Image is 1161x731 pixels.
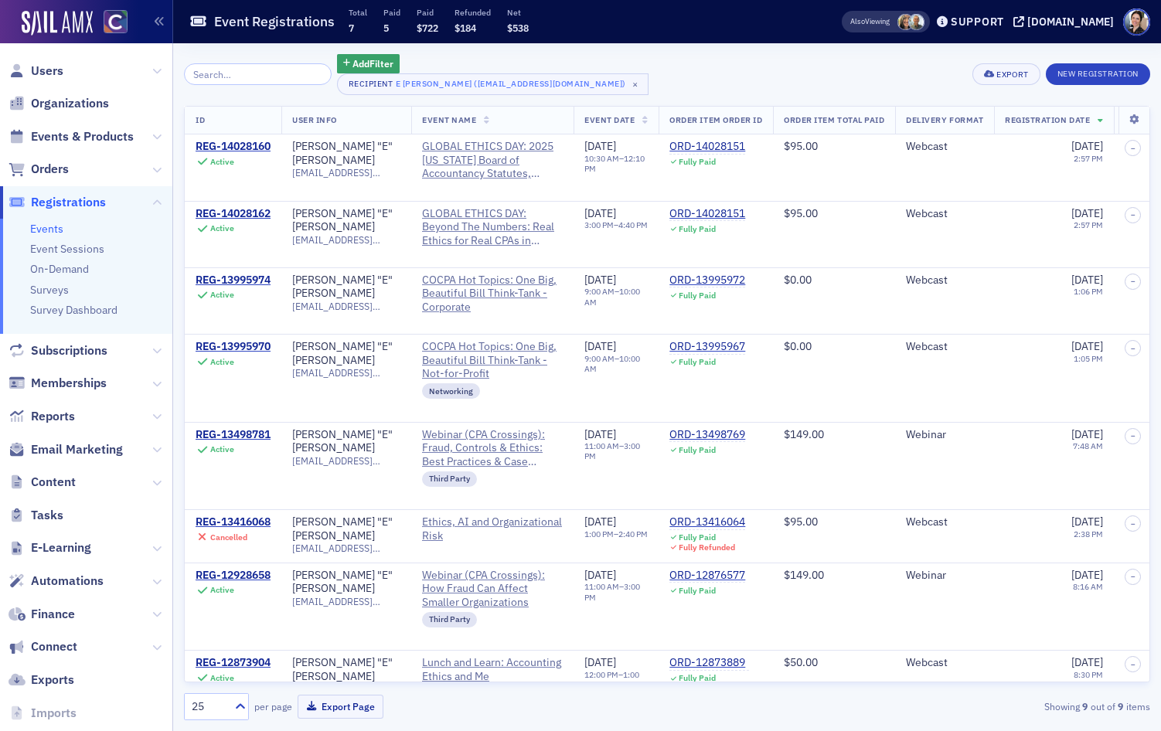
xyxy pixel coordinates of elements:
span: – [1131,660,1135,669]
span: Registrations [31,194,106,211]
span: [DATE] [584,206,616,220]
div: – [584,220,648,230]
div: Recipient [349,79,393,89]
span: $95.00 [784,139,818,153]
a: GLOBAL ETHICS DAY: Beyond The Numbers: Real Ethics for Real CPAs in [US_STATE] [422,207,563,248]
a: REG-12873904 [196,656,271,670]
span: Content [31,474,76,491]
button: New Registration [1046,63,1150,85]
a: Webinar (CPA Crossings): How Fraud Can Affect Smaller Organizations [422,569,563,610]
h1: Event Registrations [214,12,335,31]
span: Delivery Format [906,114,983,125]
div: Webcast [906,656,983,670]
div: Fully Paid [679,291,716,301]
time: 12:00 PM [584,669,618,680]
button: [DOMAIN_NAME] [1013,16,1119,27]
div: – [584,670,648,690]
a: Ethics, AI and Organizational Risk [422,515,563,542]
div: [DOMAIN_NAME] [1027,15,1114,29]
span: – [1131,519,1135,529]
span: GLOBAL ETHICS DAY: 2025 Colorado Board of Accountancy Statutes, Rules, and Regulations [422,140,563,181]
a: Tasks [9,507,63,524]
a: [PERSON_NAME] "E" [PERSON_NAME] [292,340,400,367]
a: Memberships [9,375,107,392]
div: Webinar [906,569,983,583]
span: Exports [31,671,74,688]
div: ORD-14028151 [669,140,745,154]
span: $0.00 [784,273,812,287]
time: 2:57 PM [1074,153,1103,164]
span: Connect [31,638,77,655]
a: Finance [9,606,75,623]
span: [DATE] [1071,655,1103,669]
span: – [1131,431,1135,440]
time: 10:00 AM [584,286,640,307]
a: Automations [9,573,104,590]
button: Export [972,63,1040,85]
span: [DATE] [1071,339,1103,353]
div: Active [210,585,234,595]
div: – [584,287,648,307]
span: E-Learning [31,539,91,556]
a: E-Learning [9,539,91,556]
time: 8:16 AM [1073,581,1103,592]
span: Subscriptions [31,342,107,359]
div: ORD-12873889 [669,656,749,670]
span: [EMAIL_ADDRESS][DOMAIN_NAME] [292,234,400,246]
a: [PERSON_NAME] "E" [PERSON_NAME] [292,656,400,683]
a: Exports [9,671,74,688]
span: $95.00 [784,515,818,529]
span: ID [196,114,205,125]
div: Active [210,357,234,367]
span: [DATE] [1071,427,1103,441]
strong: 9 [1115,699,1126,713]
time: 9:00 AM [584,353,615,364]
span: [EMAIL_ADDRESS][DOMAIN_NAME] [292,596,400,607]
a: [PERSON_NAME] "E" [PERSON_NAME] [292,274,400,301]
time: 1:00 PM [584,669,639,690]
span: COCPA Hot Topics: One Big, Beautiful Bill Think-Tank - Not-for-Profit [422,340,563,381]
p: Total [349,7,367,18]
div: Cancelled [210,532,247,542]
span: $0.00 [784,339,812,353]
div: Networking [422,383,480,399]
img: SailAMX [22,11,93,36]
time: 9:00 AM [584,286,615,297]
span: GLOBAL ETHICS DAY: Beyond The Numbers: Real Ethics for Real CPAs in Colorado [422,207,563,248]
a: Organizations [9,95,109,112]
a: Webinar (CPA Crossings): Fraud, Controls & Ethics: Best Practices & Case Studies [422,428,563,469]
a: REG-14028162 [196,207,271,221]
span: 5 [383,22,389,34]
p: Net [507,7,529,18]
div: [PERSON_NAME] "E" [PERSON_NAME] [292,569,400,596]
time: 1:00 PM [584,529,614,539]
a: ORD-14028151 [669,207,745,221]
button: Export Page [298,695,383,719]
a: REG-14028160 [196,140,271,154]
span: [EMAIL_ADDRESS][DOMAIN_NAME] [292,301,400,312]
div: Active [210,157,234,167]
span: [EMAIL_ADDRESS][DOMAIN_NAME] [292,167,400,178]
time: 7:48 AM [1073,440,1103,451]
div: – [584,582,648,602]
span: [DATE] [584,655,616,669]
div: [PERSON_NAME] "E" [PERSON_NAME] [292,428,400,455]
time: 4:40 PM [618,219,648,230]
span: Viewing [850,16,890,27]
time: 1:05 PM [1074,353,1103,364]
span: [DATE] [1071,568,1103,582]
div: Fully Paid [679,586,716,596]
span: × [628,77,642,91]
div: [PERSON_NAME] "E" [PERSON_NAME] [292,140,400,167]
time: 3:00 PM [584,219,614,230]
div: E [PERSON_NAME] ([EMAIL_ADDRESS][DOMAIN_NAME]) [396,76,626,91]
div: REG-12928658 [196,569,271,583]
span: [DATE] [1071,139,1103,153]
div: Webinar [906,428,983,442]
a: ORD-13995972 [669,274,745,287]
